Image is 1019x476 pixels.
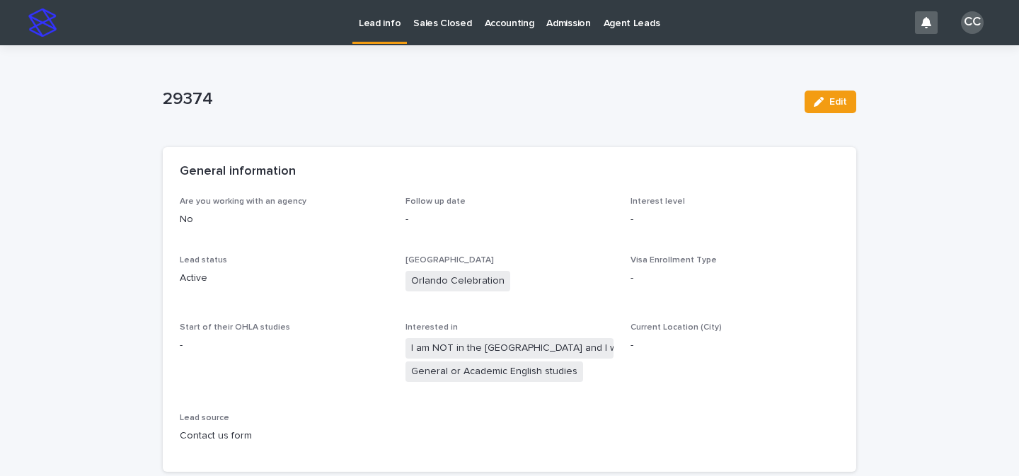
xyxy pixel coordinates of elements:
[180,429,388,443] p: Contact us form
[631,271,839,286] p: -
[163,89,793,110] p: 29374
[631,338,839,353] p: -
[405,271,510,291] span: Orlando Celebration
[180,212,388,227] p: No
[405,338,614,359] span: I am NOT in the [GEOGRAPHIC_DATA] and I want to apply for an [DEMOGRAPHIC_DATA]
[805,91,856,113] button: Edit
[180,271,388,286] p: Active
[405,361,583,382] span: General or Academic English studies
[405,197,466,206] span: Follow up date
[829,97,847,107] span: Edit
[631,197,685,206] span: Interest level
[961,11,984,34] div: CC
[405,212,614,227] p: -
[180,256,227,265] span: Lead status
[180,197,306,206] span: Are you working with an agency
[28,8,57,37] img: stacker-logo-s-only.png
[180,164,296,180] h2: General information
[405,256,494,265] span: [GEOGRAPHIC_DATA]
[180,338,388,353] p: -
[631,212,839,227] p: -
[631,323,722,332] span: Current Location (City)
[180,323,290,332] span: Start of their OHLA studies
[405,323,458,332] span: Interested in
[631,256,717,265] span: Visa Enrollment Type
[180,414,229,422] span: Lead source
